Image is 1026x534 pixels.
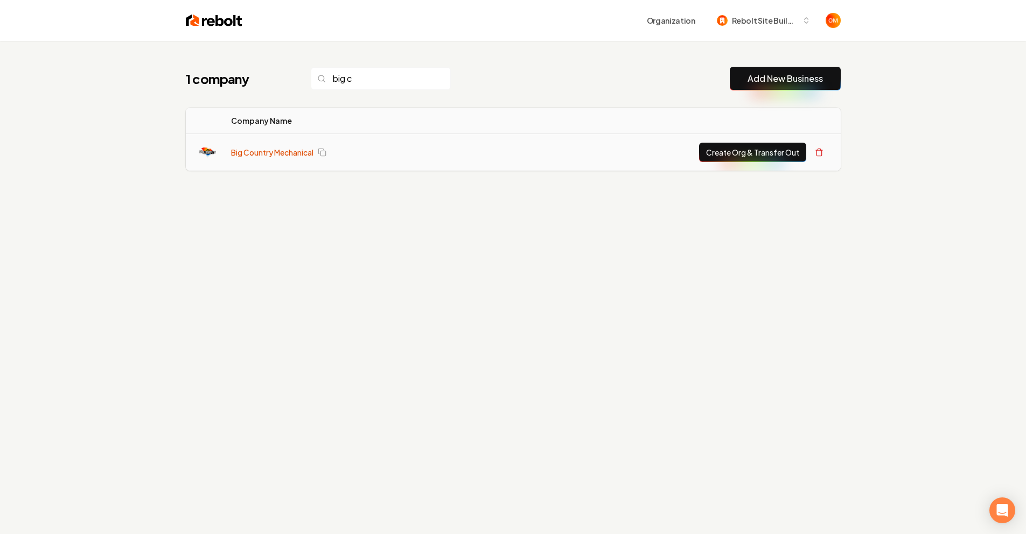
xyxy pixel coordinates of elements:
button: Organization [640,11,702,30]
button: Open user button [826,13,841,28]
input: Search... [311,67,451,90]
h1: 1 company [186,70,289,87]
th: Company Name [222,108,486,134]
a: Add New Business [748,72,823,85]
span: Rebolt Site Builder [732,15,798,26]
a: Big Country Mechanical [231,147,313,158]
button: Add New Business [730,67,841,90]
button: Create Org & Transfer Out [699,143,806,162]
img: Big Country Mechanical logo [199,144,216,161]
div: Open Intercom Messenger [989,497,1015,523]
img: Rebolt Site Builder [717,15,728,26]
img: Omar Molai [826,13,841,28]
img: Rebolt Logo [186,13,242,28]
